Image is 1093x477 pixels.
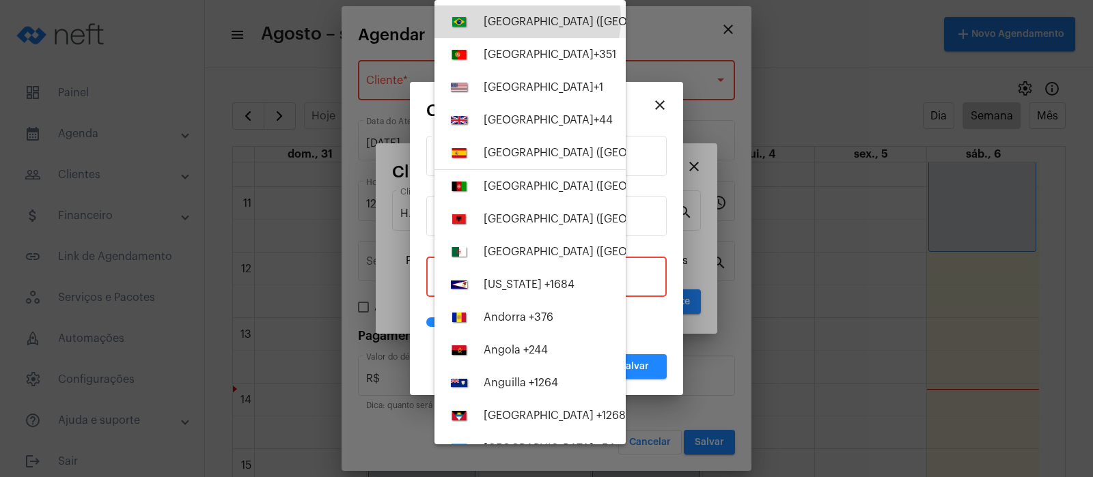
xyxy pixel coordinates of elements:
div: [GEOGRAPHIC_DATA] ([GEOGRAPHIC_DATA]) +355 [484,213,741,225]
div: Anguilla +1264 [484,377,558,389]
div: Angola +244 [484,344,548,356]
span: +44 [594,115,613,126]
div: [GEOGRAPHIC_DATA] [484,81,603,93]
div: Andorra +376 [484,311,553,323]
div: [GEOGRAPHIC_DATA] [484,114,613,126]
div: [GEOGRAPHIC_DATA] (‫[GEOGRAPHIC_DATA]‬‎) +213 [484,246,738,258]
div: [GEOGRAPHIC_DATA] +1268 [484,409,626,422]
div: [US_STATE] +1684 [484,278,575,291]
div: [GEOGRAPHIC_DATA] ([GEOGRAPHIC_DATA]) [484,147,732,159]
div: [GEOGRAPHIC_DATA] (‫[GEOGRAPHIC_DATA]‬‎) +93 [484,180,735,192]
div: [GEOGRAPHIC_DATA] ([GEOGRAPHIC_DATA]) [484,16,731,28]
div: [GEOGRAPHIC_DATA] [484,48,616,61]
div: [GEOGRAPHIC_DATA] +54 [484,442,615,454]
span: +1 [594,82,603,93]
span: +351 [594,49,616,60]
